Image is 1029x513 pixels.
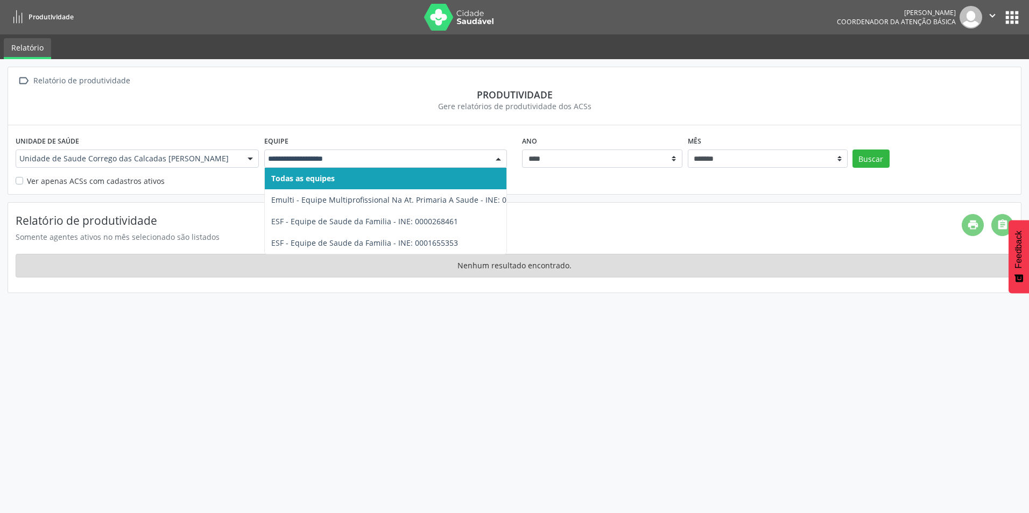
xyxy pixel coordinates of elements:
label: Mês [688,133,701,149]
span: ESF - Equipe de Saude da Familia - INE: 0000268461 [271,216,458,226]
span: Unidade de Saude Corrego das Calcadas [PERSON_NAME] [19,153,237,164]
label: Ano [522,133,537,149]
i:  [986,10,998,22]
div: [PERSON_NAME] [837,8,956,17]
div: Relatório de produtividade [31,73,132,89]
label: Equipe [264,133,288,149]
div: Produtividade [16,89,1013,101]
span: Feedback [1014,231,1024,268]
h4: Relatório de produtividade [16,214,962,227]
a: Relatório [4,38,51,59]
div: Somente agentes ativos no mês selecionado são listados [16,231,962,243]
div: Gere relatórios de produtividade dos ACSs [16,101,1013,112]
button: apps [1003,8,1021,27]
span: ESF - Equipe de Saude da Familia - INE: 0001655353 [271,238,458,248]
button: Feedback - Mostrar pesquisa [1009,220,1029,293]
img: img [960,6,982,28]
button:  [982,6,1003,28]
label: Ver apenas ACSs com cadastros ativos [27,175,165,187]
span: Emulti - Equipe Multiprofissional Na At. Primaria A Saude - INE: 0000268542 [271,195,545,205]
span: Todas as equipes [271,173,335,183]
a: Produtividade [8,8,74,26]
button: Buscar [852,149,890,168]
i:  [16,73,31,89]
div: Nenhum resultado encontrado. [16,254,1013,277]
label: Unidade de saúde [16,133,79,149]
a:  Relatório de produtividade [16,73,132,89]
span: Coordenador da Atenção Básica [837,17,956,26]
span: Produtividade [29,12,74,22]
